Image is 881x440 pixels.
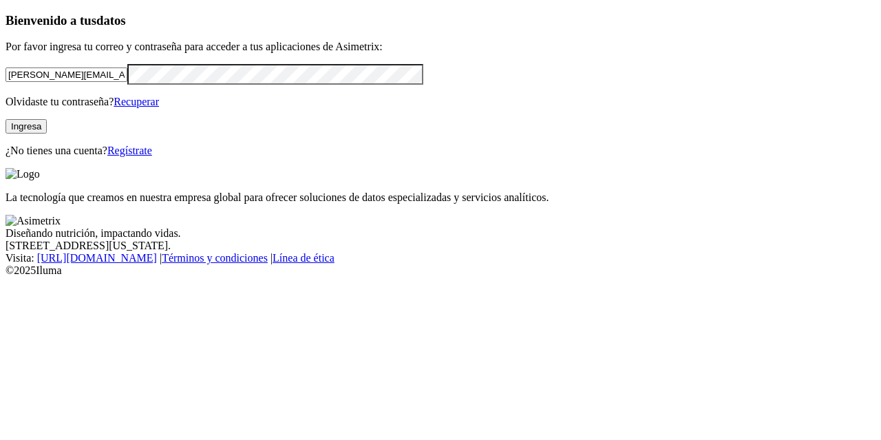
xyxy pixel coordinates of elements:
[6,67,127,82] input: Tu correo
[6,13,875,28] h3: Bienvenido a tus
[6,191,875,204] p: La tecnología que creamos en nuestra empresa global para ofrecer soluciones de datos especializad...
[6,168,40,180] img: Logo
[6,240,875,252] div: [STREET_ADDRESS][US_STATE].
[6,227,875,240] div: Diseñando nutrición, impactando vidas.
[6,215,61,227] img: Asimetrix
[114,96,159,107] a: Recuperar
[96,13,126,28] span: datos
[37,252,157,264] a: [URL][DOMAIN_NAME]
[162,252,268,264] a: Términos y condiciones
[107,145,152,156] a: Regístrate
[273,252,335,264] a: Línea de ética
[6,119,47,134] button: Ingresa
[6,41,875,53] p: Por favor ingresa tu correo y contraseña para acceder a tus aplicaciones de Asimetrix:
[6,145,875,157] p: ¿No tienes una cuenta?
[6,252,875,264] div: Visita : | |
[6,264,875,277] div: © 2025 Iluma
[6,96,875,108] p: Olvidaste tu contraseña?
